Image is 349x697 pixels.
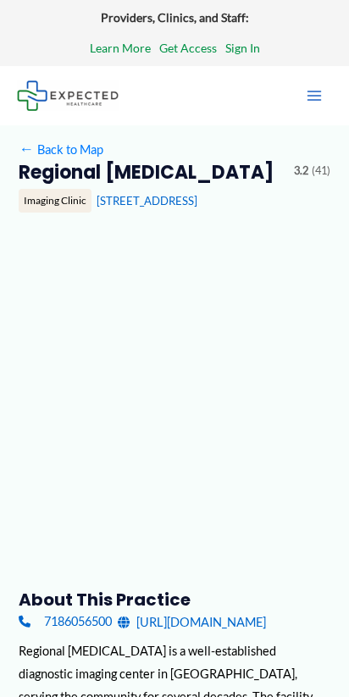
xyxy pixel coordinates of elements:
[19,161,281,185] h2: Regional [MEDICAL_DATA]
[296,78,332,113] button: Main menu toggle
[19,141,34,157] span: ←
[90,37,151,59] a: Learn More
[19,189,91,213] div: Imaging Clinic
[312,161,330,181] span: (41)
[97,194,197,207] a: [STREET_ADDRESS]
[19,138,102,161] a: ←Back to Map
[159,37,217,59] a: Get Access
[118,611,266,633] a: [URL][DOMAIN_NAME]
[19,611,111,633] a: 7186056500
[225,37,260,59] a: Sign In
[19,589,330,611] h3: About this practice
[294,161,308,181] span: 3.2
[101,10,249,25] strong: Providers, Clinics, and Staff:
[17,80,119,110] img: Expected Healthcare Logo - side, dark font, small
